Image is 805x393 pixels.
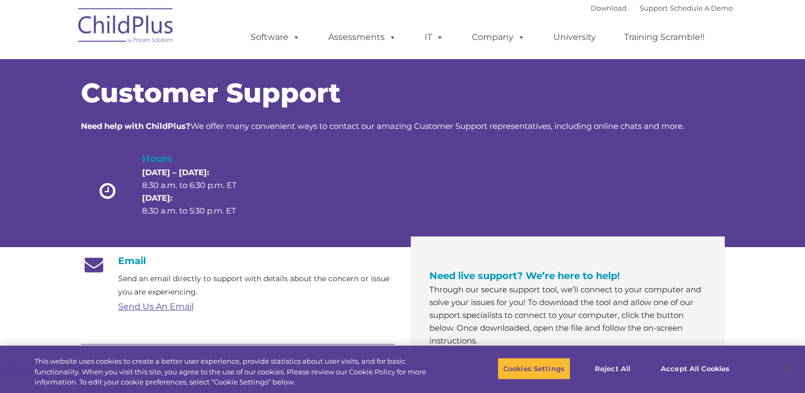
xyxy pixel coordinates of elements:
a: Download [591,4,627,12]
a: Company [461,27,536,48]
button: Accept All Cookies [655,357,735,380]
button: Cookies Settings [497,357,570,380]
font: | [591,4,733,12]
div: This website uses cookies to create a better user experience, provide statistics about user visit... [35,356,443,388]
strong: [DATE] – [DATE]: [142,167,209,177]
p: Through our secure support tool, we’ll connect to your computer and solve your issues for you! To... [429,283,706,347]
button: Close [776,357,800,380]
a: Software [240,27,311,48]
strong: Need help with ChildPlus? [81,121,190,131]
a: Schedule A Demo [670,4,733,12]
a: IT [414,27,454,48]
span: Need live support? We’re here to help! [429,270,620,282]
a: Support [640,4,668,12]
a: University [543,27,607,48]
span: We offer many convenient ways to contact our amazing Customer Support representatives, including ... [81,121,684,131]
a: Assessments [318,27,407,48]
strong: [DATE]: [142,193,172,203]
h4: Hours [142,151,255,166]
h4: Email [81,255,395,267]
p: Send an email directly to support with details about the concern or issue you are experiencing. [118,272,395,299]
p: 8:30 a.m. to 6:30 p.m. ET 8:30 a.m. to 5:30 p.m. ET [142,166,255,217]
a: Training Scramble!! [613,27,715,48]
a: Send Us An Email [118,301,194,312]
img: ChildPlus by Procare Solutions [73,1,179,54]
span: Customer Support [81,77,341,109]
button: Reject All [579,357,646,380]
